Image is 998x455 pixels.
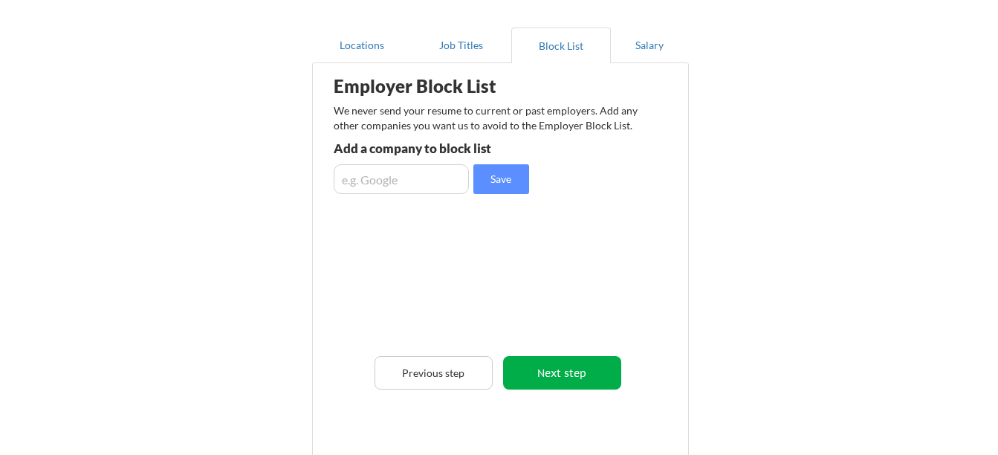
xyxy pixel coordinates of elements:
[503,356,621,390] button: Next step
[375,356,493,390] button: Previous step
[511,28,611,63] button: Block List
[312,28,412,63] button: Locations
[473,164,529,194] button: Save
[412,28,511,63] button: Job Titles
[334,142,551,155] div: Add a company to block list
[334,77,567,95] div: Employer Block List
[334,164,469,194] input: e.g. Google
[334,103,647,132] div: We never send your resume to current or past employers. Add any other companies you want us to av...
[611,28,689,63] button: Salary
